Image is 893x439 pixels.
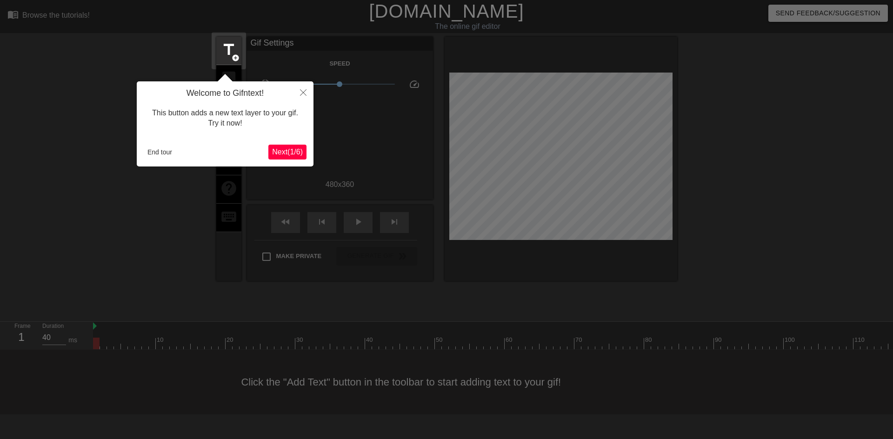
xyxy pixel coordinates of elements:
[144,88,307,99] h4: Welcome to Gifntext!
[272,148,303,156] span: Next ( 1 / 6 )
[293,81,313,103] button: Close
[144,99,307,138] div: This button adds a new text layer to your gif. Try it now!
[268,145,307,160] button: Next
[144,145,176,159] button: End tour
